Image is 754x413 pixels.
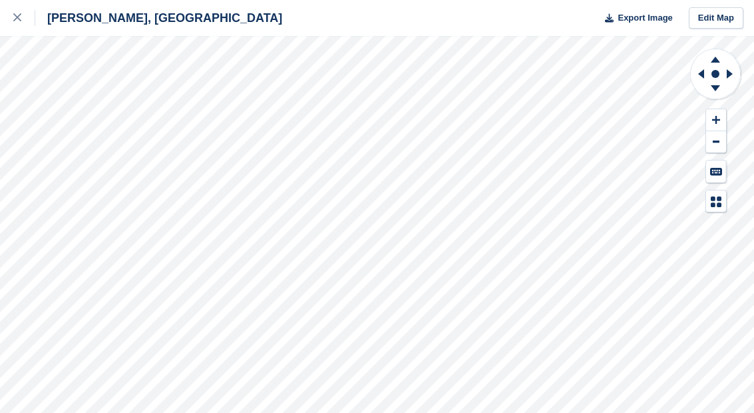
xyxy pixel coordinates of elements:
button: Keyboard Shortcuts [706,161,726,183]
span: Export Image [618,11,672,25]
a: Edit Map [689,7,743,29]
div: [PERSON_NAME], [GEOGRAPHIC_DATA] [35,10,282,26]
button: Map Legend [706,191,726,212]
button: Export Image [597,7,673,29]
button: Zoom Out [706,131,726,153]
button: Zoom In [706,109,726,131]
